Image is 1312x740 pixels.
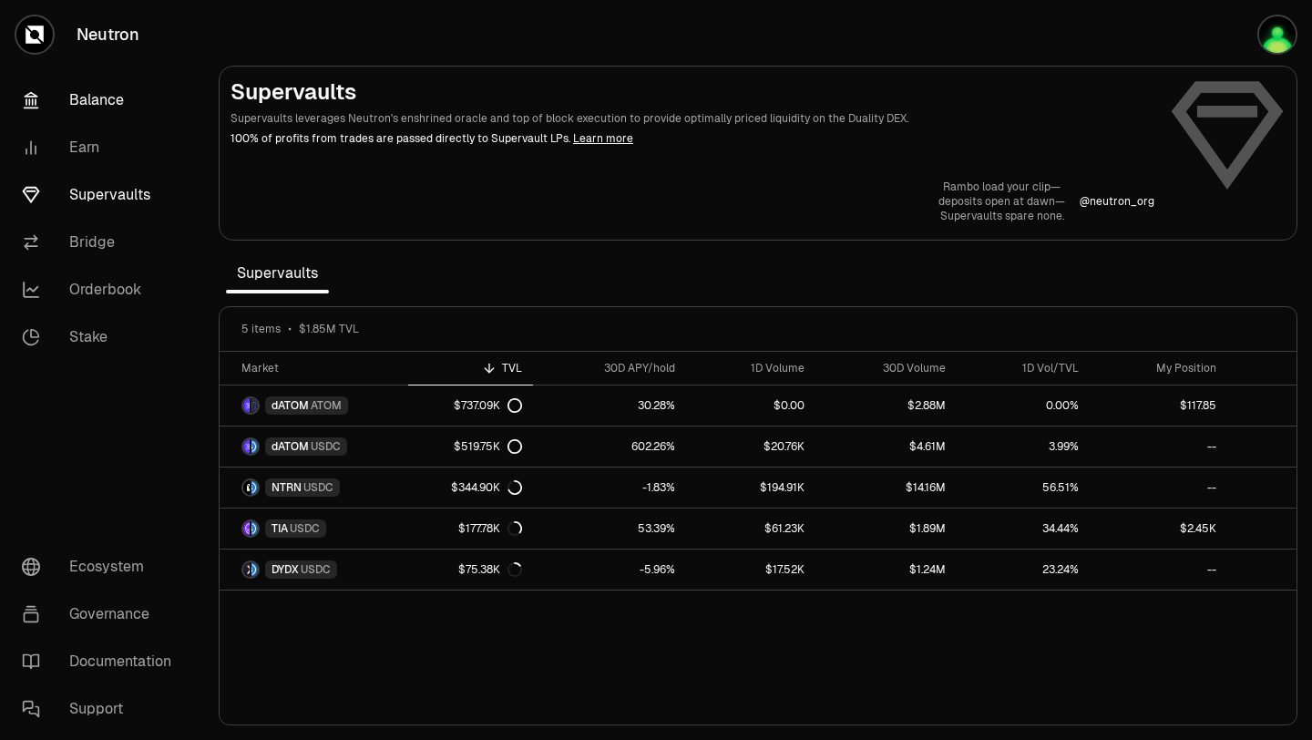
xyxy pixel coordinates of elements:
a: Orderbook [7,266,197,313]
a: $117.85 [1090,385,1227,426]
span: USDC [301,562,331,577]
div: $737.09K [454,398,522,413]
a: Earn [7,124,197,171]
img: USDC Logo [251,480,258,495]
a: $17.52K [686,550,815,590]
a: -- [1090,468,1227,508]
a: $1.24M [815,550,957,590]
a: $2.45K [1090,509,1227,549]
p: deposits open at dawn— [938,194,1065,209]
img: ATOM Logo [251,398,258,413]
p: Supervaults spare none. [938,209,1065,223]
img: DYDX Logo [243,562,250,577]
a: Support [7,685,197,733]
span: $1.85M TVL [299,322,359,336]
img: USDC Logo [251,521,258,536]
div: TVL [419,361,523,375]
a: @neutron_org [1080,194,1154,209]
a: Stake [7,313,197,361]
a: TIA LogoUSDC LogoTIAUSDC [220,509,408,549]
a: $0.00 [686,385,815,426]
div: My Position [1101,361,1216,375]
span: USDC [303,480,333,495]
a: 53.39% [533,509,686,549]
div: 1D Volume [697,361,805,375]
a: 0.00% [957,385,1090,426]
img: TIA Logo [243,521,250,536]
a: 602.26% [533,427,686,467]
a: $20.76K [686,427,815,467]
span: TIA [272,521,288,536]
a: Supervaults [7,171,197,219]
span: 5 items [241,322,281,336]
a: 30.28% [533,385,686,426]
p: Rambo load your clip— [938,180,1065,194]
a: $737.09K [408,385,534,426]
span: USDC [311,439,341,454]
span: dATOM [272,439,309,454]
div: Market [241,361,397,375]
p: @ neutron_org [1080,194,1154,209]
a: 34.44% [957,509,1090,549]
div: $519.75K [454,439,522,454]
a: NTRN LogoUSDC LogoNTRNUSDC [220,468,408,508]
a: -1.83% [533,468,686,508]
div: $75.38K [458,562,522,577]
a: Ecosystem [7,543,197,591]
a: Balance [7,77,197,124]
img: USDC Logo [251,562,258,577]
a: -5.96% [533,550,686,590]
img: dATOM Logo [243,398,250,413]
a: Learn more [573,131,633,146]
span: dATOM [272,398,309,413]
a: $4.61M [815,427,957,467]
img: USDC Logo [251,439,258,454]
span: Supervaults [226,255,329,292]
h2: Supervaults [231,77,1154,107]
div: $344.90K [451,480,522,495]
a: dATOM LogoUSDC LogodATOMUSDC [220,427,408,467]
a: $519.75K [408,427,534,467]
a: $194.91K [686,468,815,508]
a: Documentation [7,638,197,685]
img: Farfadet X Nano X [1259,16,1296,53]
a: $1.89M [815,509,957,549]
a: $177.78K [408,509,534,549]
a: 56.51% [957,468,1090,508]
div: 30D APY/hold [544,361,675,375]
div: 30D Volume [826,361,946,375]
a: $61.23K [686,509,815,549]
p: 100% of profits from trades are passed directly to Supervault LPs. [231,130,1154,147]
a: -- [1090,427,1227,467]
a: DYDX LogoUSDC LogoDYDXUSDC [220,550,408,590]
img: NTRN Logo [243,480,250,495]
a: Rambo load your clip—deposits open at dawn—Supervaults spare none. [938,180,1065,223]
a: $344.90K [408,468,534,508]
a: Bridge [7,219,197,266]
a: $14.16M [815,468,957,508]
div: 1D Vol/TVL [968,361,1079,375]
span: ATOM [311,398,342,413]
a: 23.24% [957,550,1090,590]
a: dATOM LogoATOM LogodATOMATOM [220,385,408,426]
a: 3.99% [957,427,1090,467]
span: DYDX [272,562,299,577]
span: USDC [290,521,320,536]
img: dATOM Logo [243,439,250,454]
a: -- [1090,550,1227,590]
span: NTRN [272,480,302,495]
p: Supervaults leverages Neutron's enshrined oracle and top of block execution to provide optimally ... [231,110,1154,127]
a: Governance [7,591,197,638]
div: $177.78K [458,521,522,536]
a: $75.38K [408,550,534,590]
a: $2.88M [815,385,957,426]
